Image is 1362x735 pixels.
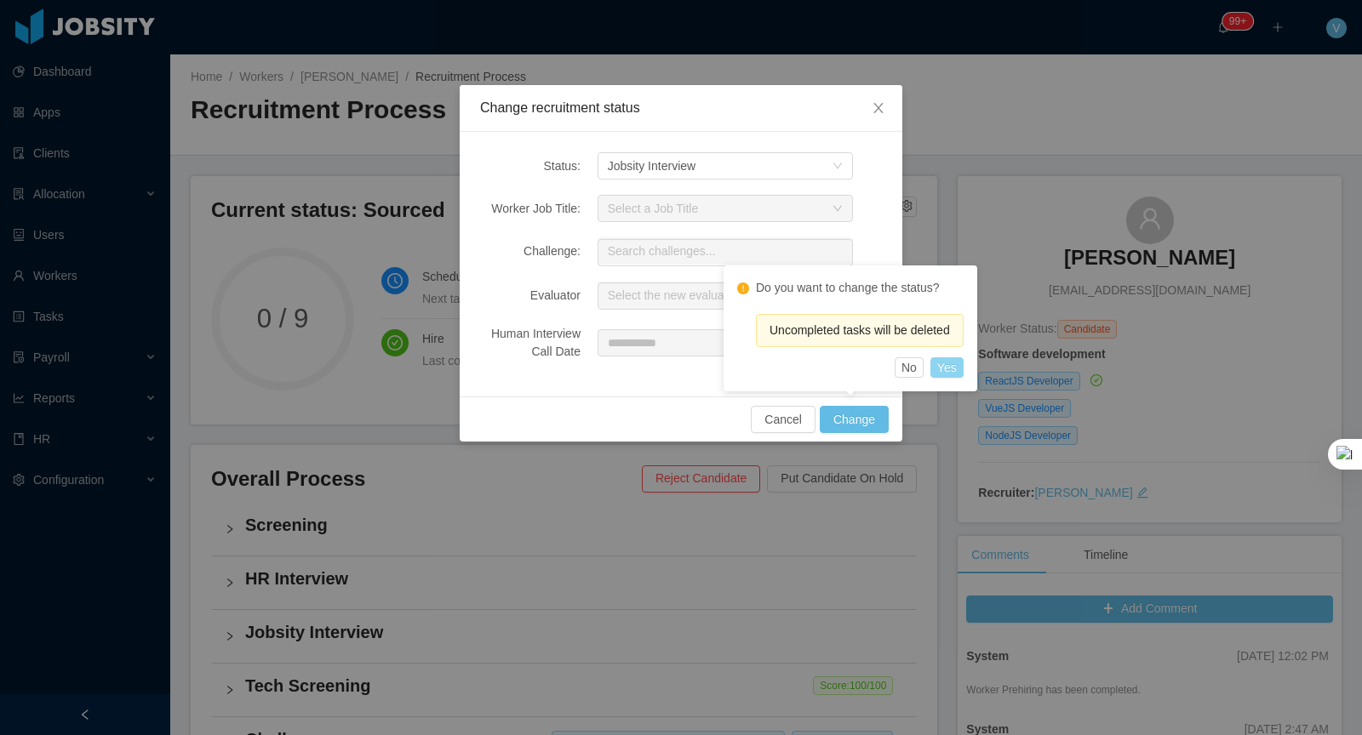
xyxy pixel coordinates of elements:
button: Cancel [751,406,815,433]
div: Worker Job Title: [480,200,581,218]
div: Challenge: [480,242,581,260]
i: icon: down [833,161,843,173]
i: icon: close [872,101,885,115]
button: Change [820,406,889,433]
i: icon: exclamation-circle [737,282,749,294]
button: Yes [930,357,964,378]
text: Do you want to change the status? [756,281,940,294]
div: Human Interview Call Date [480,325,581,361]
button: Close [855,85,902,133]
div: Status: [480,157,581,175]
div: Evaluator [480,287,581,305]
button: No [895,357,924,378]
i: icon: down [833,203,843,215]
span: Uncompleted tasks will be deleted [770,323,950,337]
div: Select a Job Title [608,200,824,217]
div: Jobsity Interview [608,153,695,179]
div: Change recruitment status [480,99,882,117]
